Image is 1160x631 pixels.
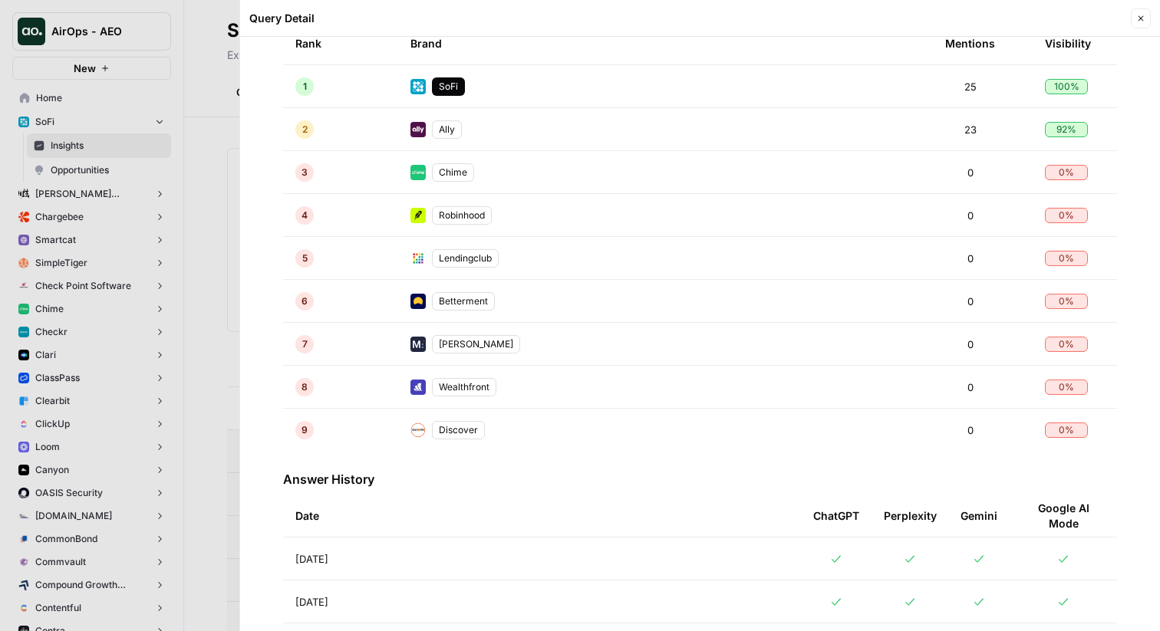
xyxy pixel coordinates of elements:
[410,165,426,180] img: mhv33baw7plipcpp00rsngv1nu95
[432,206,492,225] div: Robinhood
[410,380,426,395] img: uqnf5l64n3pmx4r0808mx7c3sb4l
[1059,251,1074,265] span: 0 %
[884,495,937,537] div: Perplexity
[302,123,308,136] span: 2
[295,495,789,537] div: Date
[302,209,308,222] span: 4
[410,122,426,137] img: 6kpiqdjyeze6p7sw4gv76b3s6kbq
[432,77,465,96] div: SoFi
[303,80,307,94] span: 1
[432,249,499,268] div: Lendingclub
[302,166,308,179] span: 3
[432,163,474,182] div: Chime
[1059,166,1074,179] span: 0 %
[967,380,974,395] span: 0
[964,122,977,137] span: 23
[410,22,921,64] div: Brand
[410,208,426,223] img: 4jqtkbrgpkhyyg4jjwm4xu4nzuie
[967,422,974,438] span: 0
[410,79,426,94] img: apu0vsiwfa15xu8z64806eursjsk
[1059,380,1074,394] span: 0 %
[432,120,462,139] div: Ally
[1022,495,1105,537] div: Google AI Mode
[295,22,321,64] div: Rank
[961,495,997,537] div: Gemini
[967,165,974,180] span: 0
[1054,80,1079,94] span: 100 %
[410,337,426,352] img: leb6l05xd7dzndtb73wrd6v6tizx
[964,79,977,94] span: 25
[410,251,426,266] img: 73fyfb348bb4y5wmgp1qb9j1bgax
[813,495,859,537] div: ChatGPT
[295,551,328,567] span: [DATE]
[302,380,308,394] span: 8
[283,470,1117,488] h3: Answer History
[967,337,974,352] span: 0
[410,294,426,309] img: rymno1x367ulnfxg73nz12zc9or2
[945,22,995,64] div: Mentions
[249,11,1126,26] div: Query Detail
[1056,123,1076,136] span: 92 %
[1045,22,1091,64] div: Visibility
[295,594,328,610] span: [DATE]
[432,292,495,311] div: Betterment
[302,294,308,308] span: 6
[432,421,485,439] div: Discover
[967,208,974,223] span: 0
[432,335,520,353] div: [PERSON_NAME]
[1059,337,1074,351] span: 0 %
[967,251,974,266] span: 0
[410,422,426,438] img: bqgl29juvk0uu3qq1uv3evh0wlvg
[967,294,974,309] span: 0
[302,423,308,437] span: 9
[432,378,496,396] div: Wealthfront
[302,251,308,265] span: 5
[1059,209,1074,222] span: 0 %
[1059,294,1074,308] span: 0 %
[1059,423,1074,437] span: 0 %
[302,337,308,351] span: 7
